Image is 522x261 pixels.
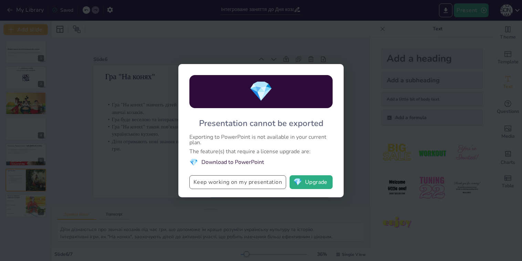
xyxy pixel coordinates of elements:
[249,78,273,105] span: diamond
[189,134,333,145] div: Exporting to PowerPoint is not available in your current plan.
[290,175,333,189] button: diamondUpgrade
[189,158,333,167] li: Download to PowerPoint
[293,179,302,186] span: diamond
[189,149,333,154] div: The feature(s) that require a license upgrade are:
[189,175,286,189] button: Keep working on my presentation
[199,118,323,129] div: Presentation cannot be exported
[189,158,198,167] span: diamond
